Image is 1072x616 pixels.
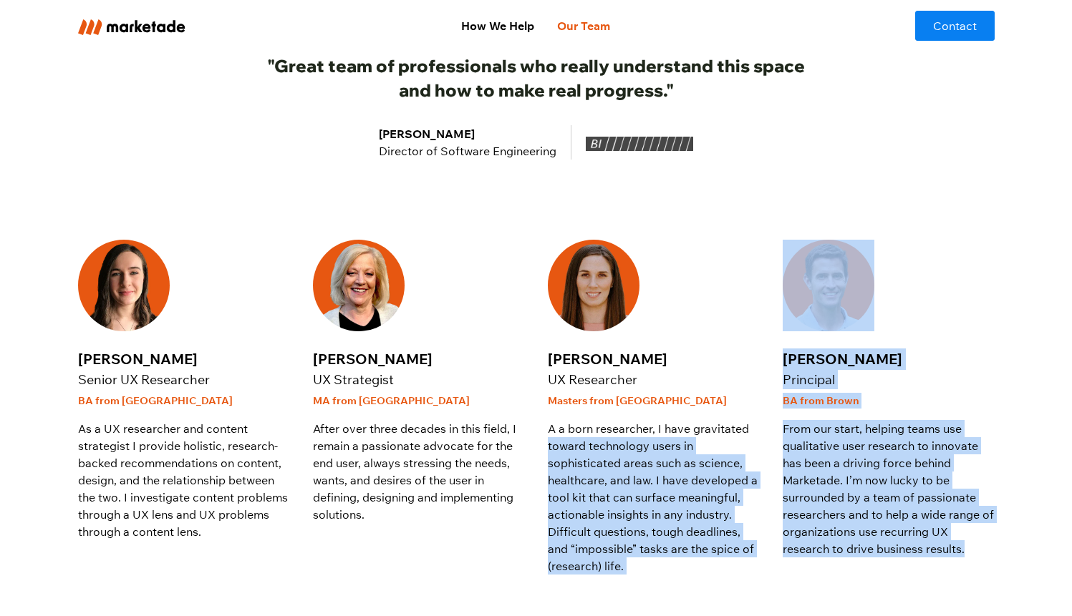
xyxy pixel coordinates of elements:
[78,348,290,370] div: [PERSON_NAME]
[313,370,525,389] div: UX Strategist
[783,240,874,331] img: Principal John Nicholson
[783,393,995,409] div: BA from Brown
[783,420,995,557] p: From our start, helping teams use qualitative user research to innovate has been a driving force ...
[548,393,760,409] div: Masters from [GEOGRAPHIC_DATA]
[915,11,995,41] a: Contact
[783,370,995,389] div: Principal
[548,348,760,370] div: [PERSON_NAME]
[586,137,693,152] img: BI Engineering Logo
[78,370,290,389] div: Senior UX Researcher
[379,125,556,142] div: [PERSON_NAME]
[313,348,525,370] div: [PERSON_NAME]
[548,240,639,331] img: UX Researcher Meredith Meisetschlaeger
[450,11,546,40] a: How We Help
[783,348,995,370] div: [PERSON_NAME]
[78,240,170,331] img: Senior UX Researcher Nora Fiore
[78,393,290,409] div: BA from [GEOGRAPHIC_DATA]
[546,11,622,40] a: Our Team
[379,142,556,160] div: Director of Software Engineering
[313,420,525,523] p: After over three decades in this field, I remain a passionate advocate for the end user, always s...
[313,240,405,331] img: UX Strategist Kristy Knabe
[78,16,269,34] a: home
[313,393,525,409] div: MA from [GEOGRAPHIC_DATA]
[548,370,760,389] div: UX Researcher
[548,420,760,575] p: A a born researcher, I have gravitated toward technology users in sophisticated areas such as sci...
[78,420,290,540] p: As a UX researcher and content strategist I provide holistic, research-backed recommendations on ...
[261,54,811,102] h2: "Great team of professionals who really understand this space and how to make real progress."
